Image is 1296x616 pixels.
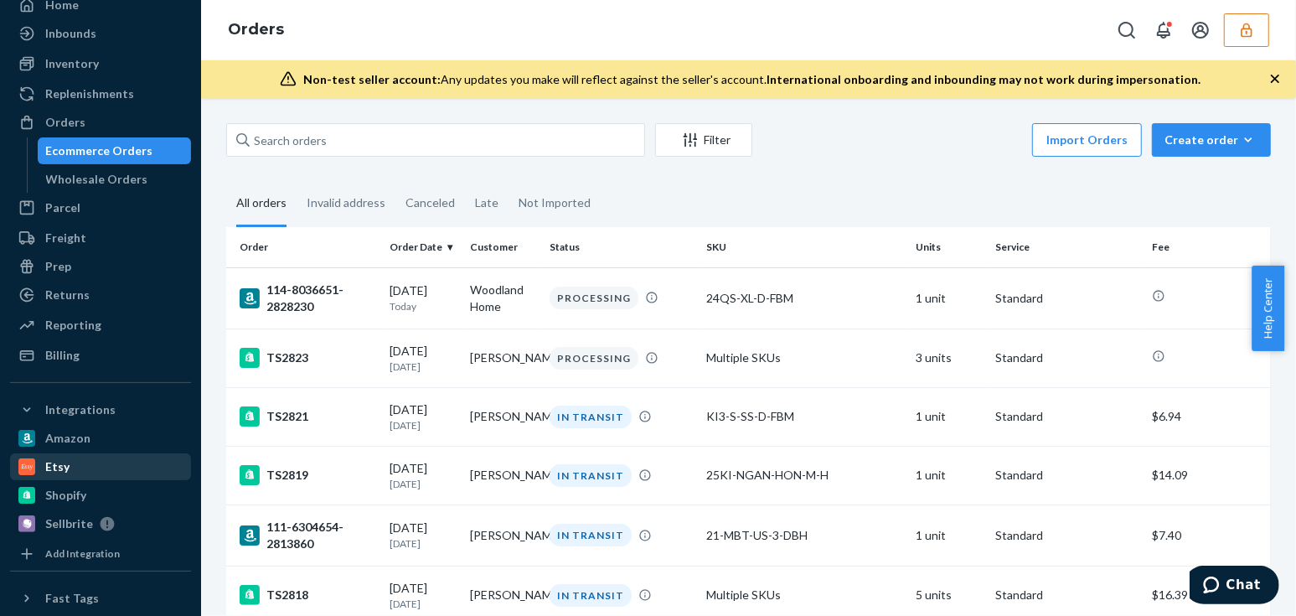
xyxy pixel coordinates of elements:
div: Billing [45,347,80,364]
div: PROCESSING [550,287,638,309]
input: Search orders [226,123,645,157]
div: [DATE] [390,401,457,432]
td: $14.09 [1145,446,1271,505]
div: [DATE] [390,343,457,374]
div: Parcel [45,199,80,216]
button: Help Center [1252,266,1284,351]
th: Service [989,227,1145,267]
div: TS2821 [240,406,376,427]
div: Shopify [45,487,86,504]
p: Standard [995,587,1139,603]
button: Open Search Box [1110,13,1144,47]
th: Order Date [383,227,463,267]
div: 111-6304654-2813860 [240,519,376,552]
div: Customer [470,240,537,254]
div: Replenishments [45,85,134,102]
ol: breadcrumbs [214,6,297,54]
td: 3 units [909,329,989,387]
a: Amazon [10,425,191,452]
p: [DATE] [390,477,457,491]
a: Prep [10,253,191,280]
th: Units [909,227,989,267]
div: Wholesale Orders [46,171,148,188]
div: Invalid address [307,181,385,225]
td: Multiple SKUs [700,329,908,387]
div: Returns [45,287,90,303]
p: Today [390,299,457,313]
a: Orders [228,20,284,39]
div: Inventory [45,55,99,72]
div: IN TRANSIT [550,584,632,607]
td: $6.94 [1145,387,1271,446]
a: Orders [10,109,191,136]
div: Inbounds [45,25,96,42]
div: Create order [1164,132,1258,148]
div: IN TRANSIT [550,524,632,546]
td: Woodland Home [463,267,544,329]
div: Integrations [45,401,116,418]
iframe: Opens a widget where you can chat to one of our agents [1190,566,1279,608]
p: Standard [995,349,1139,366]
a: Returns [10,282,191,308]
a: Add Integration [10,544,191,564]
div: Any updates you make will reflect against the seller's account. [303,71,1200,88]
div: Freight [45,230,86,246]
td: 1 unit [909,446,989,505]
div: [DATE] [390,580,457,611]
td: [PERSON_NAME] [463,329,544,387]
div: [DATE] [390,520,457,551]
span: International onboarding and inbounding may not work during impersonation. [767,72,1200,86]
div: [DATE] [390,282,457,313]
a: Sellbrite [10,510,191,537]
div: Late [475,181,498,225]
div: Orders [45,114,85,131]
div: Reporting [45,317,101,334]
a: Freight [10,225,191,251]
div: TS2819 [240,465,376,485]
div: IN TRANSIT [550,464,632,487]
p: [DATE] [390,418,457,432]
button: Filter [655,123,752,157]
div: TS2823 [240,348,376,368]
th: Fee [1145,227,1271,267]
div: 114-8036651-2828230 [240,282,376,315]
div: KI3-S-SS-D-FBM [706,408,901,425]
p: [DATE] [390,360,457,374]
button: Open account menu [1184,13,1217,47]
div: Add Integration [45,546,120,561]
a: Wholesale Orders [38,166,192,193]
th: Order [226,227,383,267]
span: Non-test seller account: [303,72,441,86]
a: Etsy [10,453,191,480]
td: [PERSON_NAME] [463,505,544,566]
button: Import Orders [1032,123,1142,157]
a: Inbounds [10,20,191,47]
td: 1 unit [909,267,989,329]
button: Create order [1152,123,1271,157]
p: [DATE] [390,536,457,551]
button: Integrations [10,396,191,423]
a: Reporting [10,312,191,339]
a: Parcel [10,194,191,221]
div: TS2818 [240,585,376,605]
a: Inventory [10,50,191,77]
p: Standard [995,527,1139,544]
p: Standard [995,467,1139,484]
p: Standard [995,408,1139,425]
th: SKU [700,227,908,267]
a: Replenishments [10,80,191,107]
div: All orders [236,181,287,227]
td: $7.40 [1145,505,1271,566]
div: PROCESSING [550,347,638,370]
div: Fast Tags [45,590,99,607]
a: Billing [10,342,191,369]
th: Status [543,227,700,267]
div: IN TRANSIT [550,406,632,428]
div: Etsy [45,458,70,475]
div: Prep [45,258,71,275]
div: Not Imported [519,181,591,225]
td: 1 unit [909,387,989,446]
a: Shopify [10,482,191,509]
